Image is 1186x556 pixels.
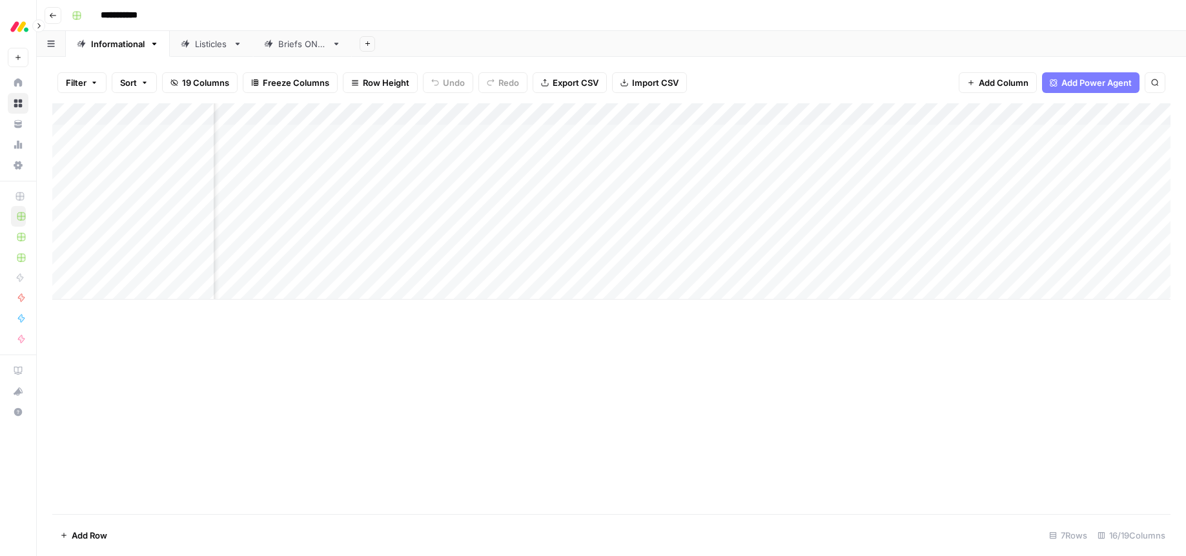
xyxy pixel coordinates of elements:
[612,72,687,93] button: Import CSV
[243,72,338,93] button: Freeze Columns
[112,72,157,93] button: Sort
[8,155,28,176] a: Settings
[533,72,607,93] button: Export CSV
[8,15,31,38] img: Monday.com Logo
[57,72,107,93] button: Filter
[195,37,228,50] div: Listicles
[1044,525,1092,546] div: 7 Rows
[478,72,527,93] button: Redo
[959,72,1037,93] button: Add Column
[72,529,107,542] span: Add Row
[979,76,1028,89] span: Add Column
[498,76,519,89] span: Redo
[363,76,409,89] span: Row Height
[423,72,473,93] button: Undo
[170,31,253,57] a: Listicles
[91,37,145,50] div: Informational
[66,76,87,89] span: Filter
[263,76,329,89] span: Freeze Columns
[162,72,238,93] button: 19 Columns
[52,525,115,546] button: Add Row
[1061,76,1132,89] span: Add Power Agent
[1042,72,1140,93] button: Add Power Agent
[443,76,465,89] span: Undo
[278,37,327,50] div: Briefs ONLY
[253,31,352,57] a: Briefs ONLY
[343,72,418,93] button: Row Height
[8,382,28,401] div: What's new?
[8,381,28,402] button: What's new?
[8,402,28,422] button: Help + Support
[120,76,137,89] span: Sort
[8,72,28,93] a: Home
[182,76,229,89] span: 19 Columns
[8,114,28,134] a: Your Data
[8,360,28,381] a: AirOps Academy
[1092,525,1171,546] div: 16/19 Columns
[66,31,170,57] a: Informational
[8,93,28,114] a: Browse
[553,76,598,89] span: Export CSV
[632,76,679,89] span: Import CSV
[8,134,28,155] a: Usage
[8,10,28,43] button: Workspace: Monday.com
